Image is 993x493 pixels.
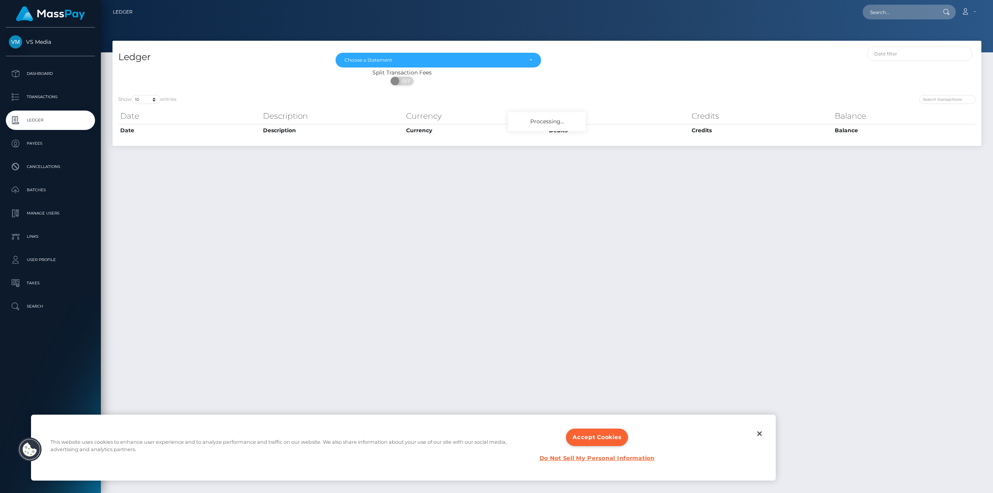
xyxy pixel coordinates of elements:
div: Choose a Statement [344,57,523,63]
a: Ledger [6,111,95,130]
img: VS Media [9,35,22,48]
div: Privacy [31,415,776,481]
a: Payees [6,134,95,153]
th: Balance [833,108,976,124]
p: User Profile [9,254,92,266]
p: Search [9,301,92,312]
p: Cancellations [9,161,92,173]
span: VS Media [6,38,95,45]
input: Search... [863,5,936,19]
th: Currency [404,108,547,124]
a: Cancellations [6,157,95,176]
button: Accept Cookies [566,429,628,446]
th: Description [261,108,404,124]
button: Do Not Sell My Personal Information [540,450,655,467]
p: Transactions [9,91,92,103]
th: Date [118,108,261,124]
span: OFF [395,77,414,85]
button: Choose a Statement [336,53,541,67]
th: Credits [690,108,832,124]
a: Taxes [6,273,95,293]
th: Balance [833,124,976,137]
a: Links [6,227,95,246]
p: Links [9,231,92,242]
button: Close [751,425,768,442]
th: Debits [547,124,690,137]
p: Manage Users [9,208,92,219]
div: Split Transaction Fees [112,69,692,77]
th: Currency [404,124,547,137]
p: Taxes [9,277,92,289]
label: Show entries [118,95,176,104]
img: MassPay Logo [16,6,85,21]
input: Date filter [867,47,973,61]
div: This website uses cookies to enhance user experience and to analyze performance and traffic on ou... [50,438,508,457]
p: Ledger [9,114,92,126]
th: Date [118,124,261,137]
select: Showentries [131,95,161,104]
button: Cookies [17,437,42,462]
p: Dashboard [9,68,92,80]
a: Search [6,297,95,316]
h4: Ledger [118,50,324,64]
a: User Profile [6,250,95,270]
input: Search transactions [919,95,976,104]
div: Cookie banner [31,415,776,481]
a: Batches [6,180,95,200]
th: Description [261,124,404,137]
a: Transactions [6,87,95,107]
th: Credits [690,124,832,137]
a: Manage Users [6,204,95,223]
a: Dashboard [6,64,95,83]
div: Processing... [508,112,586,131]
p: Payees [9,138,92,149]
th: Debits [547,108,690,124]
p: Batches [9,184,92,196]
a: Ledger [113,4,133,20]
